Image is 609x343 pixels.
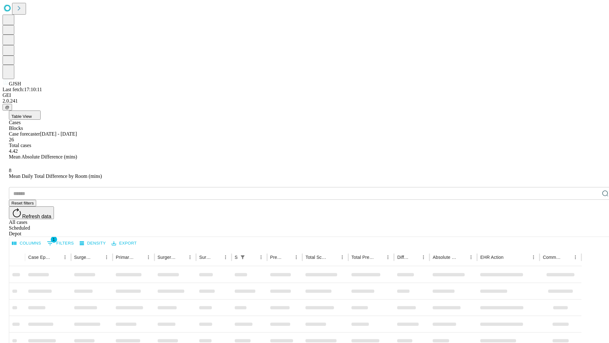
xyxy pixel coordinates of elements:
[28,255,51,260] div: Case Epic Id
[238,253,247,262] div: 1 active filter
[110,239,138,248] button: Export
[375,253,383,262] button: Sort
[9,200,36,206] button: Reset filters
[504,253,513,262] button: Sort
[562,253,571,262] button: Sort
[397,255,409,260] div: Difference
[212,253,221,262] button: Sort
[543,255,561,260] div: Comments
[571,253,580,262] button: Menu
[9,111,41,120] button: Table View
[9,148,18,154] span: 4.42
[351,255,374,260] div: Total Predicted Duration
[292,253,301,262] button: Menu
[3,92,606,98] div: GEI
[305,255,328,260] div: Total Scheduled Duration
[52,253,61,262] button: Sort
[467,253,475,262] button: Menu
[45,238,75,248] button: Show filters
[238,253,247,262] button: Show filters
[270,255,283,260] div: Predicted In Room Duration
[410,253,419,262] button: Sort
[144,253,153,262] button: Menu
[102,253,111,262] button: Menu
[158,255,176,260] div: Surgery Name
[40,131,77,137] span: [DATE] - [DATE]
[3,98,606,104] div: 2.0.241
[11,201,34,205] span: Reset filters
[480,255,503,260] div: EHR Action
[338,253,347,262] button: Menu
[221,253,230,262] button: Menu
[74,255,93,260] div: Surgeon Name
[283,253,292,262] button: Sort
[248,253,257,262] button: Sort
[61,253,69,262] button: Menu
[419,253,428,262] button: Menu
[458,253,467,262] button: Sort
[11,114,32,119] span: Table View
[199,255,212,260] div: Surgery Date
[9,206,54,219] button: Refresh data
[9,173,102,179] span: Mean Daily Total Difference by Room (mins)
[177,253,186,262] button: Sort
[9,143,31,148] span: Total cases
[257,253,265,262] button: Menu
[433,255,457,260] div: Absolute Difference
[529,253,538,262] button: Menu
[5,105,10,110] span: @
[235,255,238,260] div: Scheduled In Room Duration
[3,104,12,111] button: @
[329,253,338,262] button: Sort
[9,154,77,159] span: Mean Absolute Difference (mins)
[9,168,11,173] span: 8
[78,239,108,248] button: Density
[9,131,40,137] span: Case forecaster
[116,255,134,260] div: Primary Service
[9,137,14,142] span: 26
[51,236,57,243] span: 1
[383,253,392,262] button: Menu
[9,81,21,86] span: GJSH
[3,87,42,92] span: Last fetch: 17:10:11
[10,239,43,248] button: Select columns
[135,253,144,262] button: Sort
[22,214,51,219] span: Refresh data
[93,253,102,262] button: Sort
[186,253,194,262] button: Menu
